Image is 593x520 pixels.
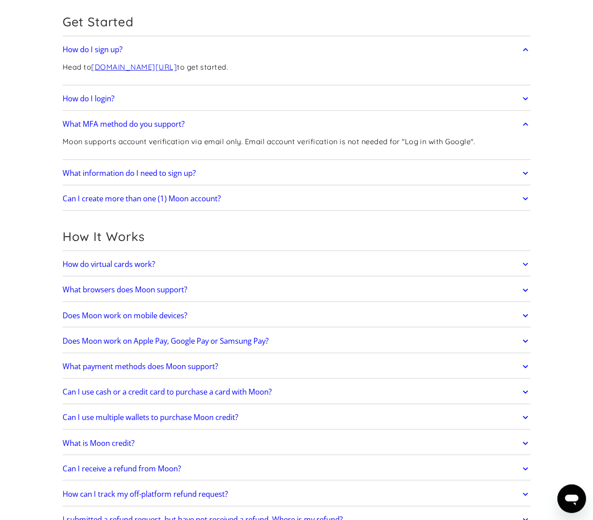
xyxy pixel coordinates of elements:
h2: What information do I need to sign up? [63,169,196,178]
h2: Does Moon work on mobile devices? [63,311,187,320]
h2: How can I track my off-platform refund request? [63,490,228,499]
a: Does Moon work on Apple Pay, Google Pay or Samsung Pay? [63,332,531,350]
h2: How It Works [63,229,531,244]
h2: What is Moon credit? [63,439,135,448]
a: How can I track my off-platform refund request? [63,485,531,503]
h2: What browsers does Moon support? [63,285,187,294]
h2: What payment methods does Moon support? [63,362,218,371]
p: Head to to get started. [63,62,228,73]
a: What information do I need to sign up? [63,164,531,183]
a: What MFA method do you support? [63,115,531,133]
a: Can I create more than one (1) Moon account? [63,189,531,208]
a: What browsers does Moon support? [63,281,531,300]
a: [DOMAIN_NAME][URL] [91,62,177,71]
h2: Get Started [63,14,531,29]
a: How do I login? [63,89,531,108]
a: Can I use cash or a credit card to purchase a card with Moon? [63,383,531,401]
a: How do virtual cards work? [63,255,531,274]
a: How do I sign up? [63,41,531,59]
h2: Can I receive a refund from Moon? [63,464,181,473]
h2: Can I create more than one (1) Moon account? [63,194,221,203]
h2: Does Moon work on Apple Pay, Google Pay or Samsung Pay? [63,337,269,345]
a: What payment methods does Moon support? [63,357,531,376]
h2: How do I login? [63,94,114,103]
iframe: Button to launch messaging window [557,484,586,513]
p: Moon supports account verification via email only. Email account verification is not needed for "... [63,136,475,147]
a: What is Moon credit? [63,434,531,453]
a: Does Moon work on mobile devices? [63,306,531,325]
a: Can I receive a refund from Moon? [63,459,531,478]
h2: What MFA method do you support? [63,120,185,129]
h2: How do virtual cards work? [63,260,155,269]
h2: Can I use cash or a credit card to purchase a card with Moon? [63,387,272,396]
h2: How do I sign up? [63,45,122,54]
a: Can I use multiple wallets to purchase Moon credit? [63,408,531,427]
h2: Can I use multiple wallets to purchase Moon credit? [63,413,238,422]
